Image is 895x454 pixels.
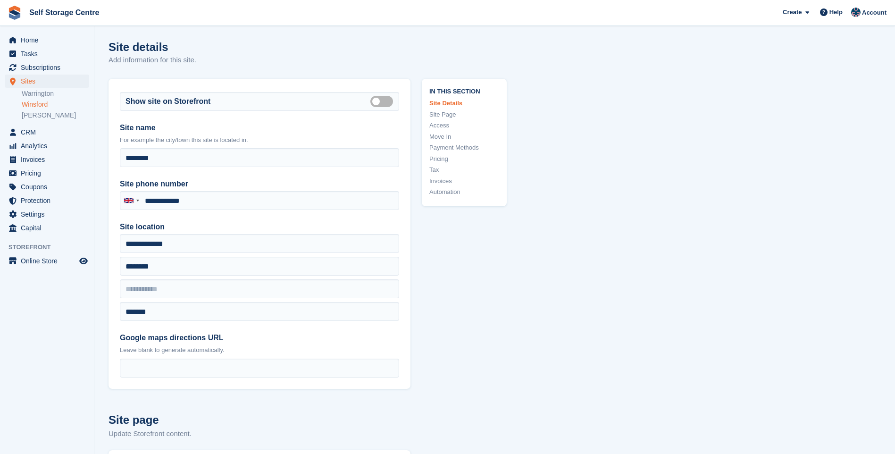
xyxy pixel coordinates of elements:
a: Warrington [22,89,89,98]
p: Update Storefront content. [109,429,410,439]
h1: Site details [109,41,196,53]
a: Site Page [429,110,499,119]
span: Storefront [8,243,94,252]
span: Capital [21,221,77,235]
span: Help [829,8,843,17]
span: Pricing [21,167,77,180]
a: menu [5,208,89,221]
p: Leave blank to generate automatically. [120,345,399,355]
label: Site name [120,122,399,134]
a: menu [5,61,89,74]
a: Access [429,121,499,130]
a: Pricing [429,154,499,164]
span: Analytics [21,139,77,152]
a: menu [5,221,89,235]
span: Settings [21,208,77,221]
span: Sites [21,75,77,88]
span: Coupons [21,180,77,193]
a: Payment Methods [429,143,499,152]
span: Account [862,8,887,17]
span: Tasks [21,47,77,60]
label: Site location [120,221,399,233]
div: United Kingdom: +44 [120,192,142,210]
label: Site phone number [120,178,399,190]
span: CRM [21,126,77,139]
a: Tax [429,165,499,175]
a: Winsford [22,100,89,109]
a: [PERSON_NAME] [22,111,89,120]
a: menu [5,180,89,193]
a: menu [5,34,89,47]
img: stora-icon-8386f47178a22dfd0bd8f6a31ec36ba5ce8667c1dd55bd0f319d3a0aa187defe.svg [8,6,22,20]
a: menu [5,153,89,166]
label: Show site on Storefront [125,96,210,107]
span: Create [783,8,802,17]
span: Invoices [21,153,77,166]
a: menu [5,139,89,152]
a: Move In [429,132,499,142]
span: In this section [429,86,499,95]
p: Add information for this site. [109,55,196,66]
a: Automation [429,187,499,197]
label: Is public [370,101,397,102]
span: Online Store [21,254,77,268]
a: Preview store [78,255,89,267]
a: menu [5,167,89,180]
span: Protection [21,194,77,207]
a: menu [5,254,89,268]
p: For example the city/town this site is located in. [120,135,399,145]
a: Invoices [429,177,499,186]
span: Home [21,34,77,47]
a: menu [5,194,89,207]
img: Clair Cole [851,8,861,17]
a: Site Details [429,99,499,108]
span: Subscriptions [21,61,77,74]
h2: Site page [109,412,410,429]
label: Google maps directions URL [120,332,399,344]
a: menu [5,126,89,139]
a: menu [5,47,89,60]
a: Self Storage Centre [25,5,103,20]
a: menu [5,75,89,88]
